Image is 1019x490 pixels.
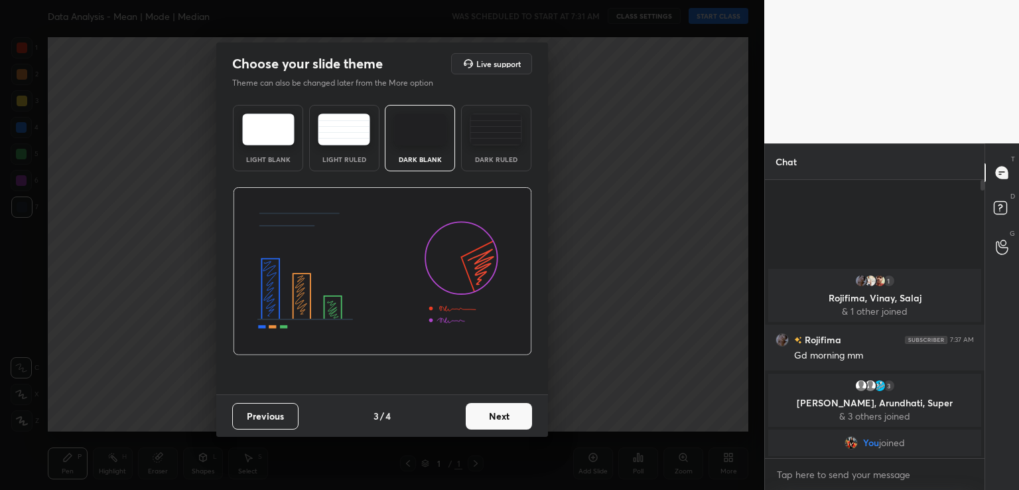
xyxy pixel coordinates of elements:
h4: / [380,409,384,423]
img: 4cafb2ba3fa743b898b1324be37c18cd.jpg [873,379,886,392]
p: Theme can also be changed later from the More option [232,77,447,89]
p: [PERSON_NAME], Arundhati, Super [776,398,973,408]
img: no-rating-badge.077c3623.svg [794,337,802,344]
div: grid [765,266,985,459]
img: lightRuledTheme.5fabf969.svg [318,114,370,145]
div: 1 [882,274,896,287]
div: Gd morning mm [794,349,974,363]
img: bc3902c77f734f76876f87940ea1a587.jpg [854,274,868,287]
h4: 4 [385,409,391,423]
p: Rojifima, Vinay, Salaj [776,293,973,303]
p: & 1 other joined [776,306,973,317]
img: bc3902c77f734f76876f87940ea1a587.jpg [776,333,789,347]
img: darkRuledTheme.de295e13.svg [470,114,522,145]
h2: Choose your slide theme [232,55,383,72]
div: 7:37 AM [950,336,974,344]
img: default.png [854,379,868,392]
div: 3 [882,379,896,392]
p: T [1011,154,1015,164]
img: darkTheme.f0cc69e5.svg [394,114,446,145]
h4: 3 [374,409,379,423]
div: Light Ruled [318,156,371,163]
button: Previous [232,403,299,430]
span: joined [879,438,905,448]
img: 4P8fHbbgJtejmAAAAAElFTkSuQmCC [905,336,947,344]
h6: Rojifima [802,333,841,347]
img: 14e689ce0dc24dc783dc9a26bdb6f65d.jpg [845,436,858,449]
img: lightTheme.e5ed3b09.svg [242,114,295,145]
img: default.png [864,379,877,392]
span: You [863,438,879,448]
p: D [1010,191,1015,201]
h5: Live support [476,60,521,68]
img: da94d131f0764bb8950caa53d2eb7133.jpg [873,274,886,287]
img: c7782a62e1c94338aba83b173edc9b9f.jpg [864,274,877,287]
div: Dark Blank [393,156,446,163]
img: darkThemeBanner.d06ce4a2.svg [233,187,532,356]
p: & 3 others joined [776,411,973,422]
button: Next [466,403,532,430]
div: Dark Ruled [470,156,523,163]
p: G [1010,228,1015,238]
div: Light Blank [241,156,295,163]
p: Chat [765,144,807,179]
